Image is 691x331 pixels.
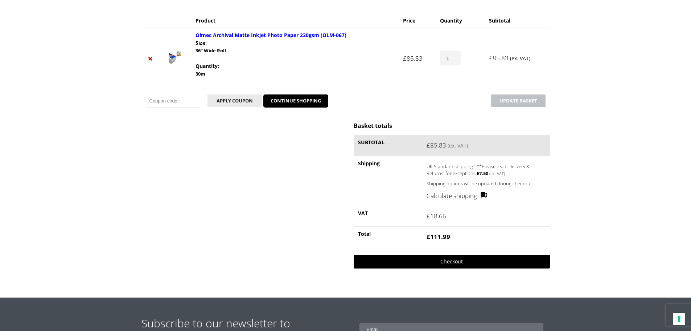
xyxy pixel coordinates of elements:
span: £ [427,233,430,241]
th: Shipping [354,156,422,206]
input: Coupon code [146,94,200,108]
p: Shipping options will be updated during checkout. [427,179,545,188]
bdi: 7.50 [477,170,488,177]
button: Your consent preferences for tracking technologies [673,313,685,325]
dt: Quantity: [196,62,394,70]
a: Calculate shipping [427,191,487,201]
a: Checkout [354,255,550,269]
input: Product quantity [440,51,461,65]
span: £ [427,212,430,220]
span: £ [489,54,493,62]
th: Price [399,13,435,28]
th: VAT [354,206,422,226]
dt: Size: [196,39,394,47]
img: Olmec Archival Matte Inkjet Photo Paper 230gsm (OLM-067) [169,50,181,64]
h2: Basket totals [354,122,550,130]
label: UK Standard shipping - **Please read 'Delivery & Returns' for exceptions: [427,162,534,177]
a: Remove Olmec Archival Matte Inkjet Photo Paper 230gsm (OLM-067) from basket [146,54,155,63]
p: 30m [196,70,394,78]
th: Subtotal [485,13,550,28]
bdi: 85.83 [403,54,423,62]
bdi: 85.83 [427,141,446,149]
bdi: 111.99 [427,233,450,241]
small: (ex. VAT) [510,55,530,62]
th: Subtotal [354,135,422,156]
p: 36" Wide Roll [196,47,394,55]
bdi: 18.66 [427,212,446,220]
button: Apply coupon [207,94,262,107]
a: Olmec Archival Matte Inkjet Photo Paper 230gsm (OLM-067) [196,32,346,39]
small: (ex. VAT) [489,171,505,176]
span: £ [477,170,479,177]
span: £ [403,54,407,62]
th: Quantity [436,13,485,28]
th: Product [191,13,399,28]
a: CONTINUE SHOPPING [263,94,328,108]
bdi: 85.83 [489,54,509,62]
th: Total [354,226,422,247]
button: Update basket [491,94,546,107]
small: (ex. VAT) [448,142,468,149]
span: £ [427,141,430,149]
